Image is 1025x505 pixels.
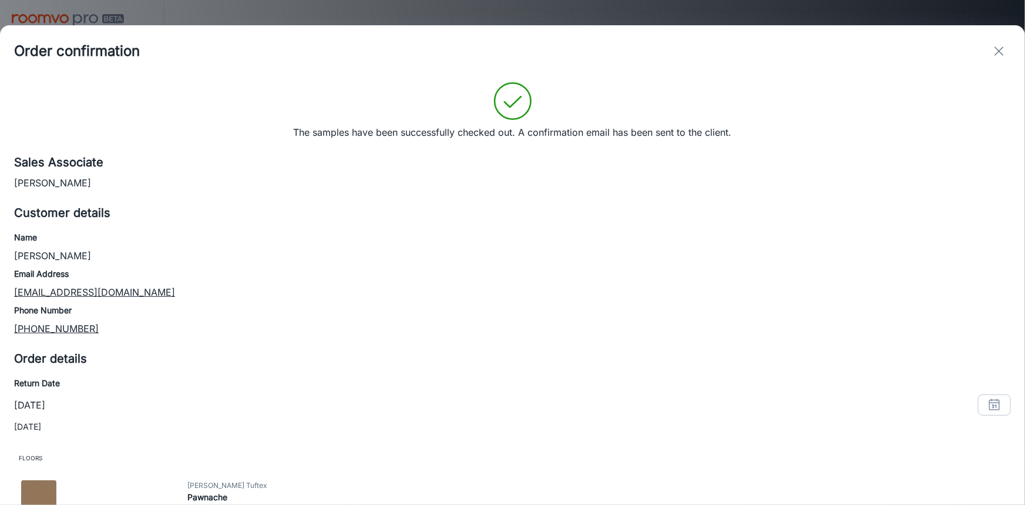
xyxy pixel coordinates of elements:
h6: Email Address [14,267,1011,280]
h4: Order confirmation [14,41,140,62]
h6: Phone Number [14,304,1011,317]
p: [PERSON_NAME] [14,176,1011,190]
span: [PERSON_NAME] Tuftex [187,480,1013,491]
h6: Name [14,231,1011,244]
button: exit [987,39,1011,63]
h6: Return Date [14,377,1011,390]
p: [DATE] [14,398,45,412]
a: [PHONE_NUMBER] [14,323,99,335]
p: The samples have been successfully checked out. A confirmation email has been sent to the client. [294,125,732,139]
a: [EMAIL_ADDRESS][DOMAIN_NAME] [14,286,175,298]
span: Floors [14,447,1011,469]
p: [PERSON_NAME] [14,249,1011,263]
h5: Sales Associate [14,153,1011,171]
h5: Order details [14,350,1011,367]
h6: Pawnache [187,491,1013,504]
p: [DATE] [14,420,1011,433]
h5: Customer details [14,204,1011,222]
